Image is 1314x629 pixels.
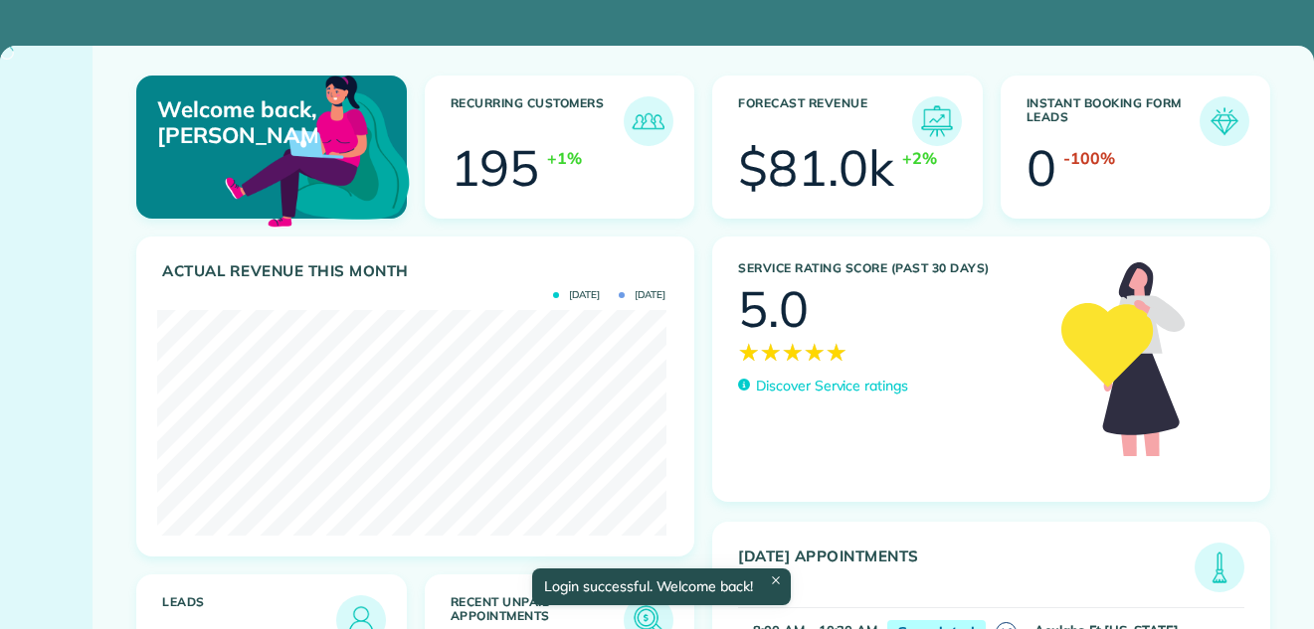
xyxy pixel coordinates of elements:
[629,101,668,141] img: icon_recurring_customers-cf858462ba22bcd05b5a5880d41d6543d210077de5bb9ebc9590e49fd87d84ed.png
[917,101,957,141] img: icon_forecast_revenue-8c13a41c7ed35a8dcfafea3cbb826a0462acb37728057bba2d056411b612bbbe.png
[738,284,809,334] div: 5.0
[738,376,908,396] a: Discover Service ratings
[547,146,582,170] div: +1%
[756,376,908,396] p: Discover Service ratings
[782,334,804,370] span: ★
[1205,101,1244,141] img: icon_form_leads-04211a6a04a5b2264e4ee56bc0799ec3eb69b7e499cbb523a139df1d13a81ae0.png
[1027,143,1056,193] div: 0
[804,334,826,370] span: ★
[1063,146,1115,170] div: -100%
[157,96,317,149] p: Welcome back, [PERSON_NAME]!
[162,262,673,280] h3: Actual Revenue this month
[221,53,414,245] img: dashboard_welcome-42a62b7d889689a78055ac9021e634bf52bae3f8056760290aed330b23ab8690.png
[619,290,665,300] span: [DATE]
[532,568,791,605] div: Login successful. Welcome back!
[738,143,894,193] div: $81.0k
[738,334,760,370] span: ★
[760,334,782,370] span: ★
[1200,548,1239,587] img: icon_todays_appointments-901f7ab196bb0bea1936b74009e4eb5ffbc2d2711fa7634e0d609ed5ef32b18b.png
[738,261,1041,275] h3: Service Rating score (past 30 days)
[553,290,600,300] span: [DATE]
[1027,96,1201,146] h3: Instant Booking Form Leads
[451,96,625,146] h3: Recurring Customers
[902,146,937,170] div: +2%
[826,334,847,370] span: ★
[451,143,540,193] div: 195
[738,96,912,146] h3: Forecast Revenue
[738,548,1195,592] h3: [DATE] Appointments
